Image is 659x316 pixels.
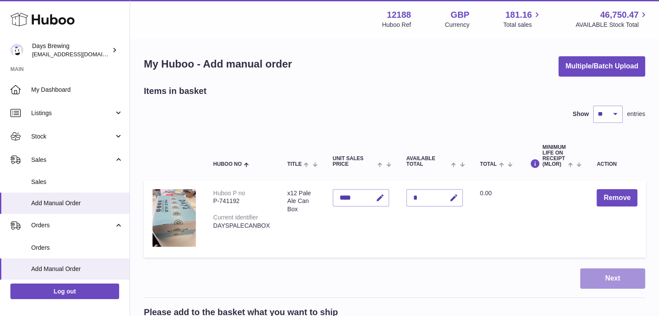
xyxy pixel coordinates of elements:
button: Next [580,268,645,289]
span: AVAILABLE Total [406,156,449,167]
span: 0.00 [480,190,492,197]
div: Huboo Ref [382,21,411,29]
span: Sales [31,156,114,164]
div: P-741192 [213,197,270,205]
a: Log out [10,284,119,299]
span: 181.16 [505,9,532,21]
span: My Dashboard [31,86,123,94]
span: Huboo no [213,161,242,167]
img: internalAdmin-12188@internal.huboo.com [10,44,23,57]
td: x12 Pale Ale Can Box [279,181,324,258]
span: Minimum Life On Receipt (MLOR) [542,145,566,168]
img: x12 Pale Ale Can Box [153,189,196,247]
span: 46,750.47 [600,9,639,21]
span: Orders [31,221,114,229]
span: Add Manual Order [31,199,123,207]
span: Total sales [503,21,542,29]
div: Currency [445,21,470,29]
span: Add Manual Order [31,265,123,273]
div: DAYSPALECANBOX [213,222,270,230]
strong: 12188 [387,9,411,21]
div: Action [597,161,637,167]
a: 181.16 Total sales [503,9,542,29]
strong: GBP [451,9,469,21]
span: [EMAIL_ADDRESS][DOMAIN_NAME] [32,51,127,58]
button: Remove [597,189,637,207]
span: Title [287,161,302,167]
div: Current identifier [213,214,258,221]
div: Huboo P no [213,190,245,197]
span: entries [627,110,645,118]
button: Multiple/Batch Upload [558,56,645,77]
span: Orders [31,244,123,252]
span: Sales [31,178,123,186]
span: Listings [31,109,114,117]
div: Days Brewing [32,42,110,58]
span: Stock [31,132,114,141]
label: Show [573,110,589,118]
span: AVAILABLE Stock Total [575,21,649,29]
h1: My Huboo - Add manual order [144,57,292,71]
a: 46,750.47 AVAILABLE Stock Total [575,9,649,29]
h2: Items in basket [144,85,207,97]
span: Total [480,161,497,167]
span: Unit Sales Price [333,156,376,167]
